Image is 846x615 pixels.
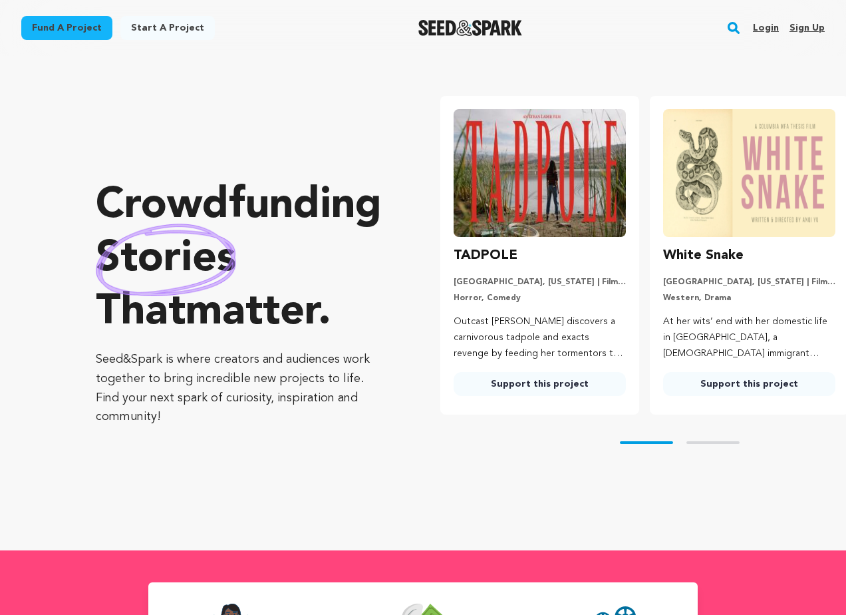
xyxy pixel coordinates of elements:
p: Seed&Spark is where creators and audiences work together to bring incredible new projects to life... [96,350,387,427]
a: Seed&Spark Homepage [418,20,523,36]
a: Sign up [789,17,825,39]
p: [GEOGRAPHIC_DATA], [US_STATE] | Film Short [454,277,626,288]
h3: TADPOLE [454,245,517,266]
p: Outcast [PERSON_NAME] discovers a carnivorous tadpole and exacts revenge by feeding her tormentor... [454,314,626,361]
a: Login [753,17,779,39]
p: Western, Drama [663,293,835,304]
a: Start a project [120,16,215,40]
p: Crowdfunding that . [96,180,387,339]
img: TADPOLE image [454,109,626,237]
p: Horror, Comedy [454,293,626,304]
p: At her wits’ end with her domestic life in [GEOGRAPHIC_DATA], a [DEMOGRAPHIC_DATA] immigrant moth... [663,314,835,361]
img: hand sketched image [96,224,236,296]
a: Support this project [454,372,626,396]
p: [GEOGRAPHIC_DATA], [US_STATE] | Film Short [663,277,835,288]
a: Fund a project [21,16,112,40]
span: matter [186,292,318,334]
a: Support this project [663,372,835,396]
h3: White Snake [663,245,744,266]
img: Seed&Spark Logo Dark Mode [418,20,523,36]
img: White Snake image [663,109,835,237]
